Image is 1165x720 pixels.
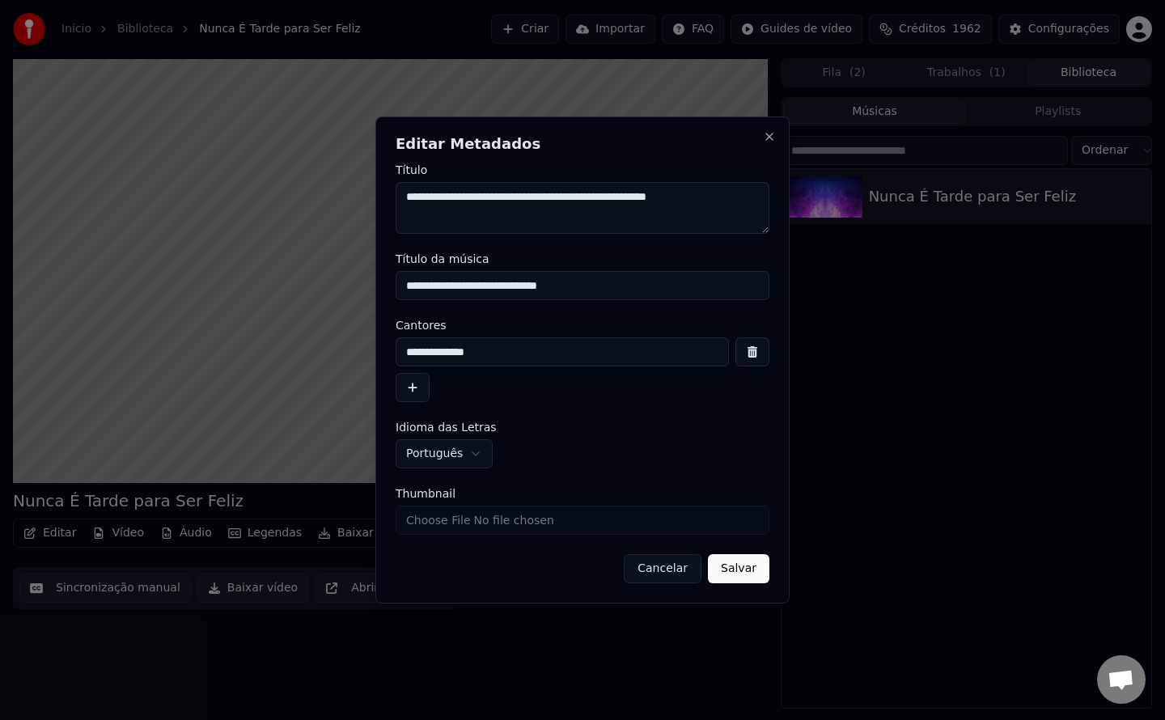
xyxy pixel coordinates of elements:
span: Idioma das Letras [396,421,497,433]
label: Cantores [396,320,769,331]
button: Salvar [708,554,769,583]
label: Título da música [396,253,769,265]
h2: Editar Metadados [396,137,769,151]
label: Título [396,164,769,176]
span: Thumbnail [396,488,455,499]
button: Cancelar [624,554,701,583]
